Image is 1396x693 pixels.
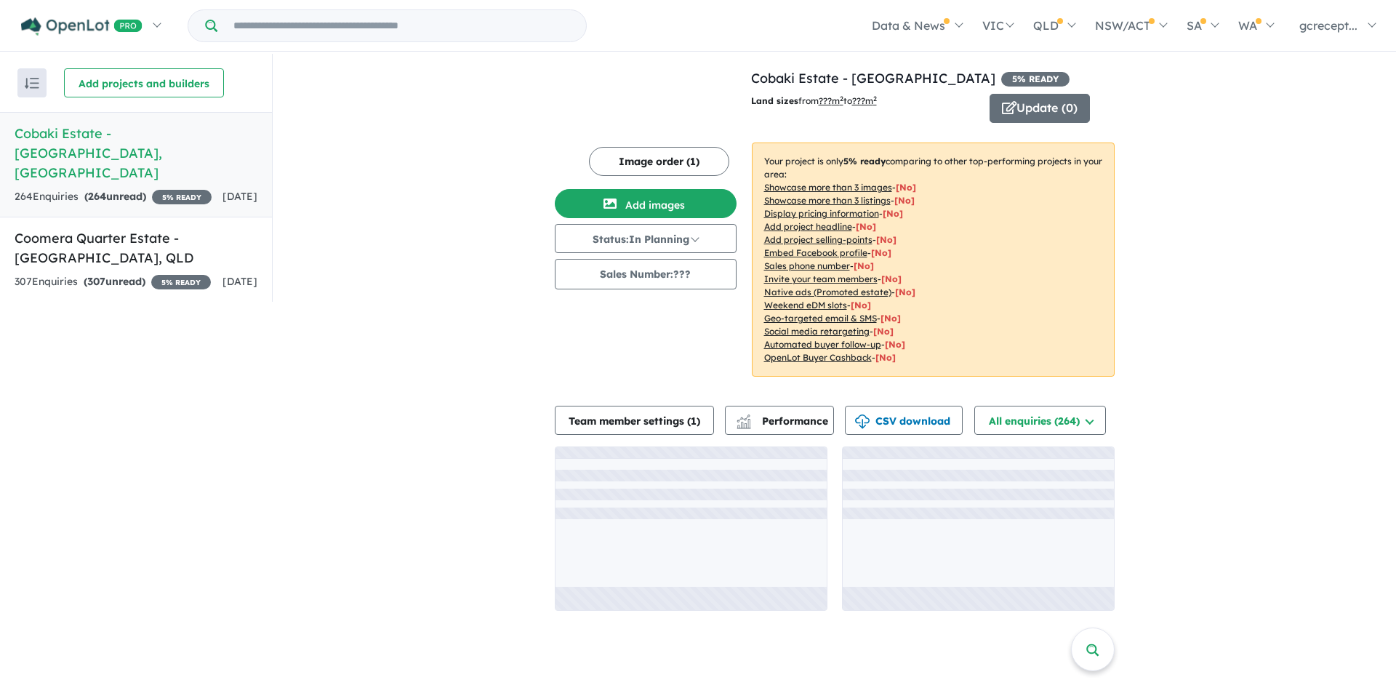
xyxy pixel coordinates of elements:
span: 1 [691,414,697,428]
span: [No] [851,300,871,311]
button: Team member settings (1) [555,406,714,435]
b: Land sizes [751,95,798,106]
b: 5 % ready [843,156,886,167]
p: Your project is only comparing to other top-performing projects in your area: - - - - - - - - - -... [752,143,1115,377]
strong: ( unread) [84,190,146,203]
span: 264 [88,190,106,203]
span: gcrecept... [1299,18,1357,33]
span: [ No ] [881,273,902,284]
span: [ No ] [896,182,916,193]
img: bar-chart.svg [737,419,751,428]
img: line-chart.svg [737,414,750,422]
img: Openlot PRO Logo White [21,17,143,36]
span: [No] [873,326,894,337]
u: Social media retargeting [764,326,870,337]
span: 307 [87,275,105,288]
u: ???m [852,95,877,106]
sup: 2 [873,95,877,103]
button: All enquiries (264) [974,406,1106,435]
a: Cobaki Estate - [GEOGRAPHIC_DATA] [751,70,995,87]
sup: 2 [840,95,843,103]
u: Geo-targeted email & SMS [764,313,877,324]
u: Showcase more than 3 listings [764,195,891,206]
button: CSV download [845,406,963,435]
u: Native ads (Promoted estate) [764,287,891,297]
u: Invite your team members [764,273,878,284]
span: [DATE] [222,275,257,288]
button: Update (0) [990,94,1090,123]
span: 5 % READY [1001,72,1070,87]
img: sort.svg [25,78,39,89]
h5: Cobaki Estate - [GEOGRAPHIC_DATA] , [GEOGRAPHIC_DATA] [15,124,257,183]
span: 5 % READY [152,190,212,204]
u: Weekend eDM slots [764,300,847,311]
button: Status:In Planning [555,224,737,253]
span: 5 % READY [151,275,211,289]
span: [No] [895,287,915,297]
input: Try estate name, suburb, builder or developer [220,10,583,41]
u: Add project selling-points [764,234,872,245]
div: 307 Enquir ies [15,273,211,291]
button: Performance [725,406,834,435]
h5: Coomera Quarter Estate - [GEOGRAPHIC_DATA] , QLD [15,228,257,268]
strong: ( unread) [84,275,145,288]
u: Display pricing information [764,208,879,219]
span: [No] [880,313,901,324]
span: Performance [739,414,828,428]
div: 264 Enquir ies [15,188,212,206]
button: Add images [555,189,737,218]
span: [ No ] [883,208,903,219]
u: Sales phone number [764,260,850,271]
span: [ No ] [894,195,915,206]
u: Embed Facebook profile [764,247,867,258]
span: to [843,95,877,106]
button: Add projects and builders [64,68,224,97]
p: from [751,94,979,108]
img: download icon [855,414,870,429]
button: Image order (1) [589,147,729,176]
u: Automated buyer follow-up [764,339,881,350]
u: OpenLot Buyer Cashback [764,352,872,363]
span: [ No ] [856,221,876,232]
span: [ No ] [871,247,891,258]
button: Sales Number:??? [555,259,737,289]
span: [No] [875,352,896,363]
span: [ No ] [854,260,874,271]
u: Add project headline [764,221,852,232]
u: Showcase more than 3 images [764,182,892,193]
span: [DATE] [222,190,257,203]
u: ??? m [819,95,843,106]
span: [ No ] [876,234,896,245]
span: [No] [885,339,905,350]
